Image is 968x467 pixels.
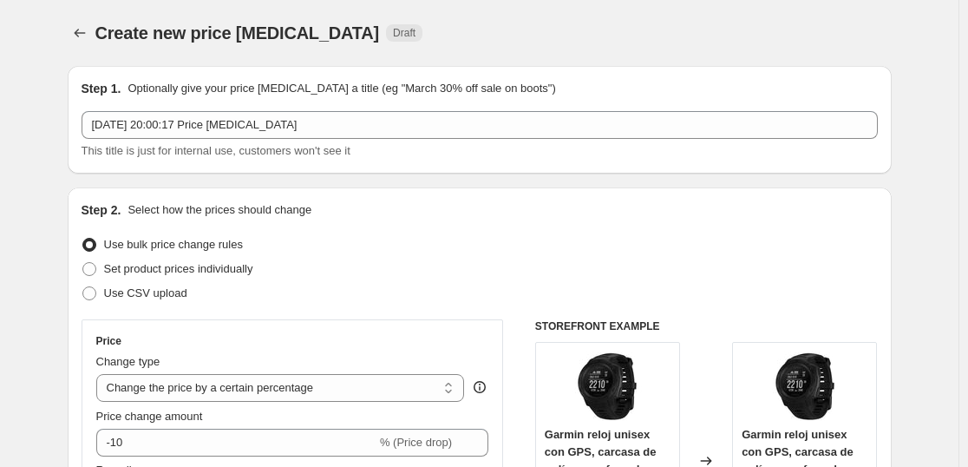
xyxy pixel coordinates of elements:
[104,238,243,251] span: Use bulk price change rules
[95,23,380,43] span: Create new price [MEDICAL_DATA]
[96,355,160,368] span: Change type
[128,80,555,97] p: Optionally give your price [MEDICAL_DATA] a title (eg "March 30% off sale on boots")
[82,80,121,97] h2: Step 1.
[82,111,878,139] input: 30% off holiday sale
[96,410,203,423] span: Price change amount
[104,286,187,299] span: Use CSV upload
[128,201,311,219] p: Select how the prices should change
[82,201,121,219] h2: Step 2.
[770,352,840,421] img: 61oMT3nEm_L_80x.jpg
[82,144,350,157] span: This title is just for internal use, customers won't see it
[393,26,415,40] span: Draft
[96,429,376,457] input: -15
[104,262,253,275] span: Set product prices individually
[572,352,642,421] img: 61oMT3nEm_L_80x.jpg
[96,334,121,348] h3: Price
[68,21,92,45] button: Price change jobs
[471,378,488,396] div: help
[535,319,878,333] h6: STOREFRONT EXAMPLE
[380,436,452,449] span: % (Price drop)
